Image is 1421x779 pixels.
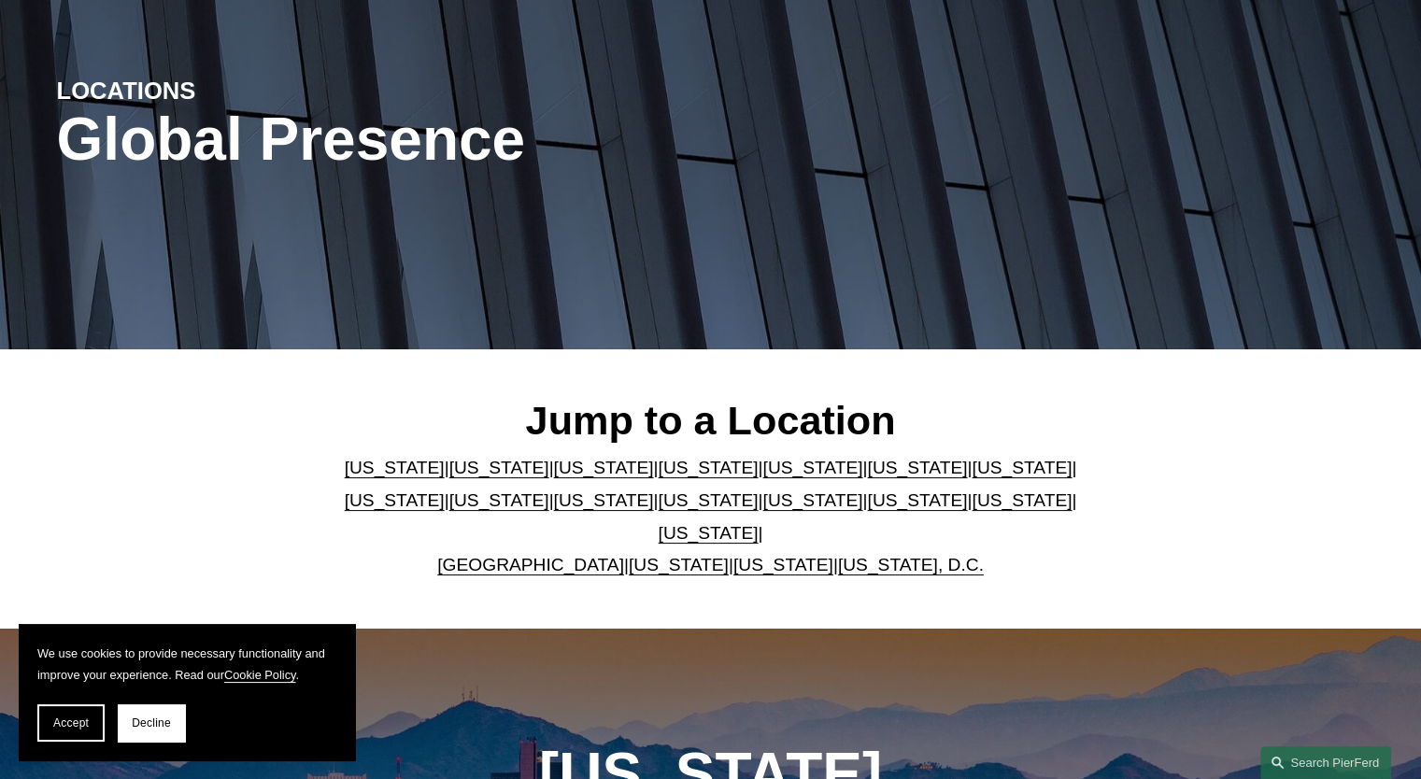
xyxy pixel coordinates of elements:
[53,716,89,729] span: Accept
[972,490,1072,510] a: [US_STATE]
[659,490,759,510] a: [US_STATE]
[345,490,445,510] a: [US_STATE]
[118,704,185,742] button: Decline
[659,458,759,477] a: [US_STATE]
[437,555,624,574] a: [GEOGRAPHIC_DATA]
[867,458,967,477] a: [US_STATE]
[762,490,862,510] a: [US_STATE]
[762,458,862,477] a: [US_STATE]
[19,624,355,760] section: Cookie banner
[224,668,296,682] a: Cookie Policy
[37,704,105,742] button: Accept
[867,490,967,510] a: [US_STATE]
[345,458,445,477] a: [US_STATE]
[57,76,384,106] h4: LOCATIONS
[329,452,1092,581] p: | | | | | | | | | | | | | | | | | |
[972,458,1072,477] a: [US_STATE]
[449,490,549,510] a: [US_STATE]
[57,106,929,174] h1: Global Presence
[1260,746,1391,779] a: Search this site
[659,523,759,543] a: [US_STATE]
[554,490,654,510] a: [US_STATE]
[132,716,171,729] span: Decline
[37,643,336,686] p: We use cookies to provide necessary functionality and improve your experience. Read our .
[733,555,833,574] a: [US_STATE]
[449,458,549,477] a: [US_STATE]
[838,555,984,574] a: [US_STATE], D.C.
[554,458,654,477] a: [US_STATE]
[629,555,729,574] a: [US_STATE]
[329,396,1092,445] h2: Jump to a Location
